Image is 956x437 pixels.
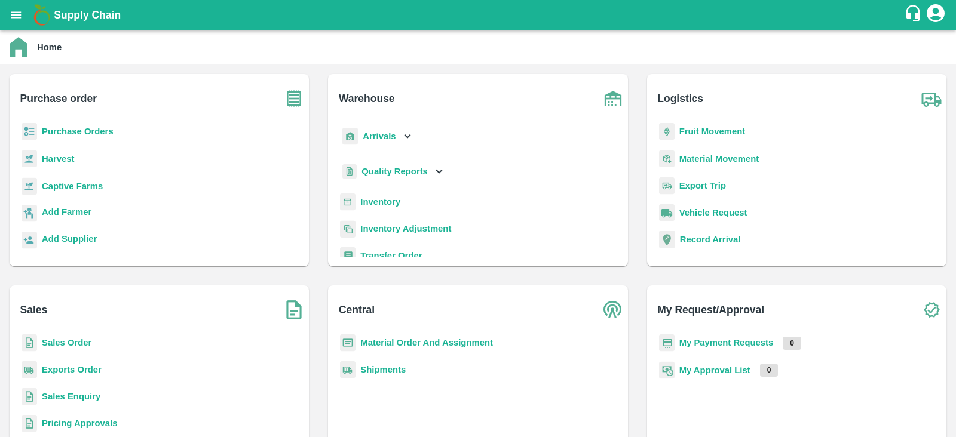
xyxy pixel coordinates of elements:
a: Inventory Adjustment [360,224,451,233]
p: 0 [783,337,801,350]
img: shipments [22,361,37,378]
b: Sales [20,301,48,318]
a: Record Arrival [680,235,741,244]
b: Arrivals [363,131,396,141]
a: Exports Order [42,365,102,374]
a: Material Order And Assignment [360,338,493,347]
a: Supply Chain [54,7,904,23]
img: shipments [340,361,356,378]
p: 0 [760,364,779,377]
a: My Approval List [679,365,750,375]
img: central [598,295,628,325]
a: My Payment Requests [679,338,774,347]
img: reciept [22,123,37,140]
img: check [917,295,946,325]
b: Supply Chain [54,9,121,21]
a: Pricing Approvals [42,418,117,428]
a: Inventory [360,197,400,207]
img: whTransfer [340,247,356,264]
b: Purchase order [20,90,97,107]
a: Vehicle Request [679,208,747,217]
img: whInventory [340,193,356,211]
b: Add Farmer [42,207,91,217]
img: home [10,37,27,57]
img: qualityReport [342,164,357,179]
button: open drawer [2,1,30,29]
a: Shipments [360,365,406,374]
a: Sales Order [42,338,91,347]
b: Logistics [657,90,703,107]
img: centralMaterial [340,334,356,352]
img: warehouse [598,84,628,113]
a: Transfer Order [360,251,422,260]
div: account of current user [925,2,946,27]
img: truck [917,84,946,113]
img: payment [659,334,675,352]
img: fruit [659,123,675,140]
a: Add Farmer [42,205,91,221]
img: sales [22,334,37,352]
img: sales [22,388,37,405]
div: customer-support [904,4,925,26]
img: material [659,150,675,168]
img: farmer [22,205,37,222]
b: Add Supplier [42,234,97,244]
b: Warehouse [339,90,395,107]
img: purchase [279,84,309,113]
img: harvest [22,177,37,195]
div: Quality Reports [340,159,446,184]
img: supplier [22,232,37,249]
a: Purchase Orders [42,127,114,136]
a: Captive Farms [42,181,103,191]
img: whArrival [342,128,358,145]
img: logo [30,3,54,27]
img: soSales [279,295,309,325]
img: inventory [340,220,356,238]
div: Arrivals [340,123,414,150]
b: My Request/Approval [657,301,764,318]
a: Add Supplier [42,232,97,248]
img: harvest [22,150,37,168]
img: approval [659,361,675,379]
a: Fruit Movement [679,127,746,136]
img: vehicle [659,204,675,221]
img: delivery [659,177,675,195]
a: Sales Enquiry [42,392,100,401]
b: Home [37,42,62,52]
img: sales [22,415,37,432]
b: Quality Reports [361,167,428,176]
img: recordArrival [659,231,675,248]
a: Harvest [42,154,74,164]
a: Material Movement [679,154,759,164]
b: Central [339,301,375,318]
a: Export Trip [679,181,726,190]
